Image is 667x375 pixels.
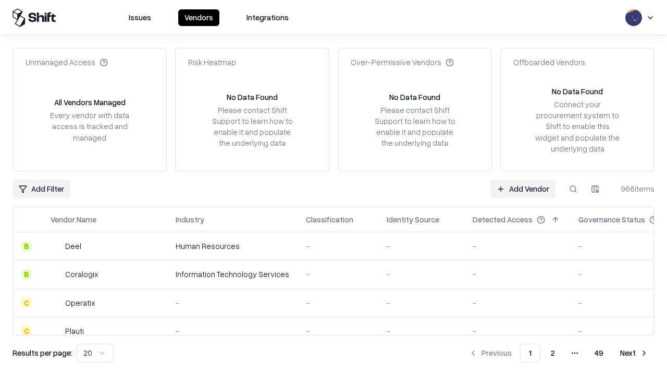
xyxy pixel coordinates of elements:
[21,326,32,336] div: C
[176,326,289,336] div: -
[463,344,654,362] nav: pagination
[51,297,61,308] img: Operatix
[178,9,219,26] button: Vendors
[306,326,370,336] div: -
[209,105,295,149] div: Please contact Shift Support to learn how to enable it and populate the underlying data
[51,269,61,280] img: Coralogix
[387,241,456,252] div: -
[387,297,456,308] div: -
[26,57,108,68] div: Unmanaged Access
[613,183,654,194] div: 966 items
[51,214,96,225] div: Vendor Name
[513,57,585,68] div: Offboarded Vendors
[387,326,456,336] div: -
[51,326,61,336] img: Plauti
[387,214,439,225] div: Identity Source
[240,9,295,26] button: Integrations
[176,214,204,225] div: Industry
[473,297,562,308] div: -
[227,92,278,103] div: No Data Found
[586,344,612,362] button: 49
[490,180,555,198] a: Add Vendor
[578,214,645,225] div: Governance Status
[372,105,458,149] div: Please contact Shift Support to learn how to enable it and populate the underlying data
[389,92,440,103] div: No Data Found
[13,347,72,358] p: Results per page:
[306,241,370,252] div: -
[542,344,563,362] button: 2
[65,241,81,252] div: Deel
[473,214,533,225] div: Detected Access
[46,110,133,143] div: Every vendor with data access is tracked and managed
[306,269,370,280] div: -
[387,269,456,280] div: -
[51,241,61,252] img: Deel
[54,97,126,108] div: All Vendors Managed
[65,269,98,280] div: Coralogix
[614,344,654,362] button: Next
[176,269,289,280] div: Information Technology Services
[306,214,353,225] div: Classification
[21,269,32,280] div: B
[176,297,289,308] div: -
[351,57,454,68] div: Over-Permissive Vendors
[65,297,95,308] div: Operatix
[21,297,32,308] div: C
[65,326,84,336] div: Plauti
[473,326,562,336] div: -
[534,99,621,154] div: Connect your procurement system to Shift to enable this widget and populate the underlying data
[176,241,289,252] div: Human Resources
[306,297,370,308] div: -
[13,180,70,198] button: Add Filter
[122,9,157,26] button: Issues
[520,344,540,362] button: 1
[188,57,236,68] div: Risk Heatmap
[473,241,562,252] div: -
[552,86,603,97] div: No Data Found
[21,241,32,252] div: B
[473,269,562,280] div: -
